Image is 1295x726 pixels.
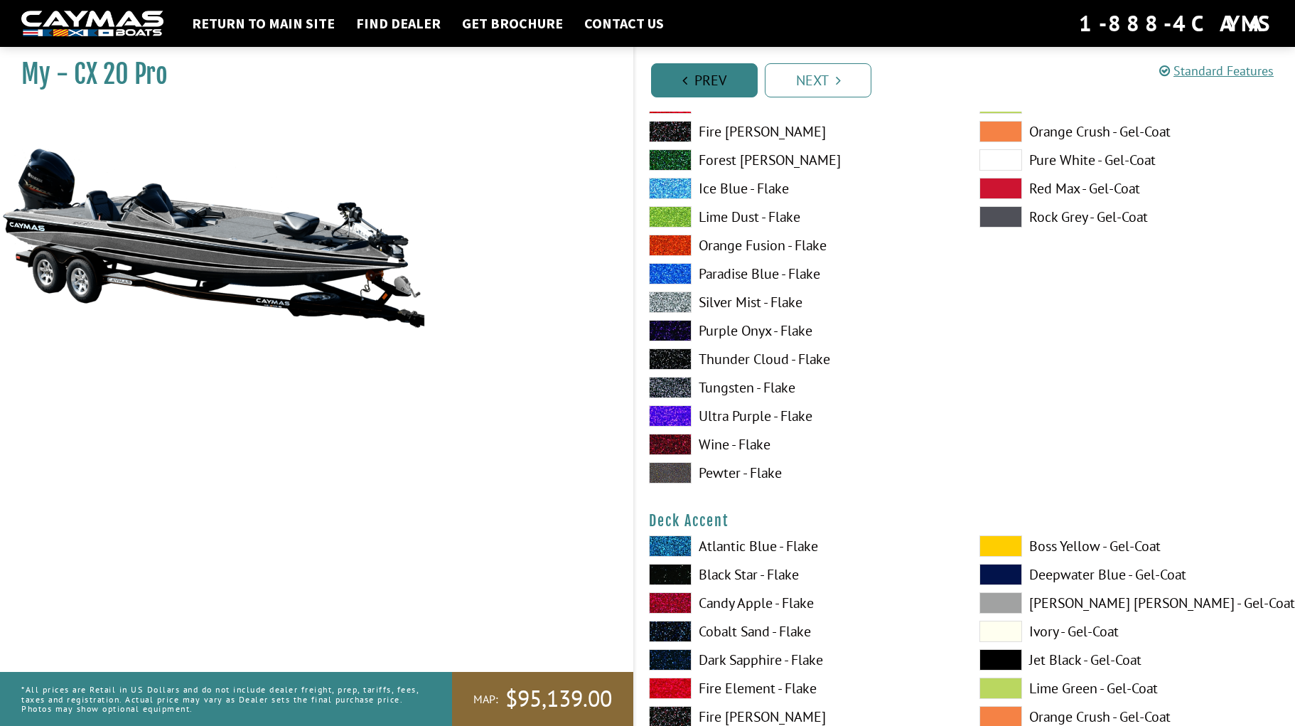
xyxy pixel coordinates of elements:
[649,178,951,199] label: Ice Blue - Flake
[649,512,1281,530] h4: Deck Accent
[349,14,448,33] a: Find Dealer
[649,292,951,313] label: Silver Mist - Flake
[979,206,1281,228] label: Rock Grey - Gel-Coat
[979,621,1281,642] label: Ivory - Gel-Coat
[649,678,951,699] label: Fire Element - Flake
[979,649,1281,671] label: Jet Black - Gel-Coat
[649,377,951,398] label: Tungsten - Flake
[21,11,163,37] img: white-logo-c9c8dbefe5ff5ceceb0f0178aa75bf4bb51f6bca0971e226c86eb53dfe498488.png
[649,405,951,427] label: Ultra Purple - Flake
[979,121,1281,142] label: Orange Crush - Gel-Coat
[649,206,951,228] label: Lime Dust - Flake
[1079,8,1274,39] div: 1-888-4CAYMAS
[649,592,951,614] label: Candy Apple - Flake
[649,121,951,142] label: Fire [PERSON_NAME]
[21,58,598,90] h1: My - CX 20 Pro
[455,14,570,33] a: Get Brochure
[577,14,671,33] a: Contact Us
[649,235,951,256] label: Orange Fusion - Flake
[979,535,1281,557] label: Boss Yellow - Gel-Coat
[651,63,758,97] a: Prev
[505,684,612,714] span: $95,139.00
[452,672,633,726] a: MAP:$95,139.00
[473,692,498,707] span: MAP:
[649,535,951,557] label: Atlantic Blue - Flake
[649,564,951,585] label: Black Star - Flake
[979,178,1281,199] label: Red Max - Gel-Coat
[649,348,951,370] label: Thunder Cloud - Flake
[185,14,342,33] a: Return to main site
[979,592,1281,614] label: [PERSON_NAME] [PERSON_NAME] - Gel-Coat
[649,434,951,455] label: Wine - Flake
[649,320,951,341] label: Purple Onyx - Flake
[21,678,420,720] p: *All prices are Retail in US Dollars and do not include dealer freight, prep, tariffs, fees, taxe...
[979,149,1281,171] label: Pure White - Gel-Coat
[649,649,951,671] label: Dark Sapphire - Flake
[979,564,1281,585] label: Deepwater Blue - Gel-Coat
[979,678,1281,699] label: Lime Green - Gel-Coat
[649,263,951,284] label: Paradise Blue - Flake
[765,63,871,97] a: Next
[647,61,1295,97] ul: Pagination
[649,462,951,484] label: Pewter - Flake
[649,621,951,642] label: Cobalt Sand - Flake
[649,149,951,171] label: Forest [PERSON_NAME]
[1159,63,1274,79] a: Standard Features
